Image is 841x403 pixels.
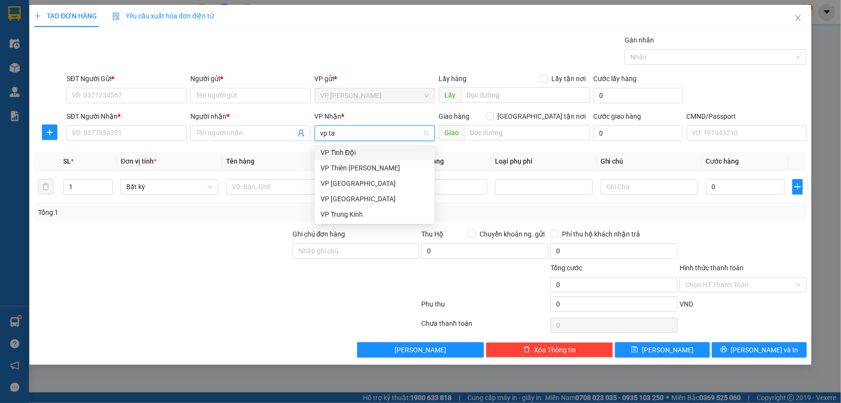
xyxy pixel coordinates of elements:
span: VND [680,300,693,308]
span: [PERSON_NAME] [395,345,446,355]
div: VP Trung Kính [320,209,429,220]
button: printer[PERSON_NAME] và In [712,342,807,358]
input: VD: Bàn, Ghế [226,179,324,195]
div: VP Tỉnh Đội [315,145,435,160]
img: logo.jpg [12,12,84,60]
span: Tên hàng [226,157,254,165]
b: GỬI : VP [PERSON_NAME] [12,66,168,82]
span: Thu Hộ [421,230,443,238]
div: SĐT Người Gửi [67,73,187,84]
button: save[PERSON_NAME] [615,342,710,358]
input: 0 [409,179,487,195]
th: Loại phụ phí [491,152,597,171]
span: Giao hàng [439,112,469,120]
span: VP Hồng Hà [320,88,429,103]
li: 271 - [PERSON_NAME] - [GEOGRAPHIC_DATA] - [GEOGRAPHIC_DATA] [90,24,403,36]
div: VP Thiên [PERSON_NAME] [320,163,429,173]
input: Cước giao hàng [594,125,683,141]
span: [PERSON_NAME] và In [731,345,799,355]
div: VP Tỉnh Đội [320,147,429,158]
div: Người gửi [190,73,310,84]
span: user-add [297,129,305,137]
span: Lấy [439,87,461,103]
span: delete [523,346,530,354]
img: icon [112,13,120,20]
input: Dọc đường [464,125,590,140]
span: [GEOGRAPHIC_DATA] tận nơi [494,111,590,122]
span: Phí thu hộ khách nhận trả [558,229,644,239]
div: Tổng: 1 [38,207,325,218]
label: Gán nhãn [625,36,654,44]
span: Yêu cầu xuất hóa đơn điện tử [112,12,214,20]
span: SL [63,157,71,165]
div: VP gửi [315,73,435,84]
div: VP Trung Kính [315,207,435,222]
label: Cước giao hàng [594,112,641,120]
div: VP Thiên Đường Bảo Sơn [315,160,435,176]
span: VP Nhận [315,112,342,120]
span: close [794,14,802,22]
label: Ghi chú đơn hàng [293,230,346,238]
button: deleteXóa Thông tin [486,342,613,358]
input: Ghi Chú [601,179,698,195]
label: Hình thức thanh toán [680,264,744,272]
span: TẠO ĐƠN HÀNG [34,12,97,20]
div: VP Tân Triều [315,191,435,207]
button: Close [785,5,812,32]
div: CMND/Passport [687,111,807,122]
div: Phụ thu [421,299,550,316]
span: Lấy hàng [439,75,467,83]
button: plus [792,179,803,195]
span: Giao [439,125,464,140]
div: VP [GEOGRAPHIC_DATA] [320,194,429,204]
button: plus [42,125,57,140]
span: Xóa Thông tin [534,345,576,355]
span: plus [793,183,802,191]
span: Đơn vị tính [120,157,157,165]
span: plus [34,13,41,19]
label: Cước lấy hàng [594,75,637,83]
span: Cước hàng [706,157,739,165]
span: Lấy tận nơi [548,73,590,84]
input: Cước lấy hàng [594,88,683,103]
button: delete [38,179,53,195]
span: Chuyển khoản ng. gửi [476,229,548,239]
span: [PERSON_NAME] [642,345,694,355]
span: save [631,346,638,354]
span: Tổng cước [550,264,582,272]
th: Ghi chú [597,152,702,171]
div: VP [GEOGRAPHIC_DATA] [320,178,429,189]
div: Người nhận [190,111,310,122]
button: [PERSON_NAME] [357,342,484,358]
span: plus [42,128,57,136]
input: Ghi chú đơn hàng [293,243,420,259]
input: Dọc đường [461,87,590,103]
span: Bất kỳ [126,180,213,194]
div: VP Trường Chinh [315,176,435,191]
div: SĐT Người Nhận [67,111,187,122]
div: Chưa thanh toán [421,318,550,335]
span: printer [721,346,727,354]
